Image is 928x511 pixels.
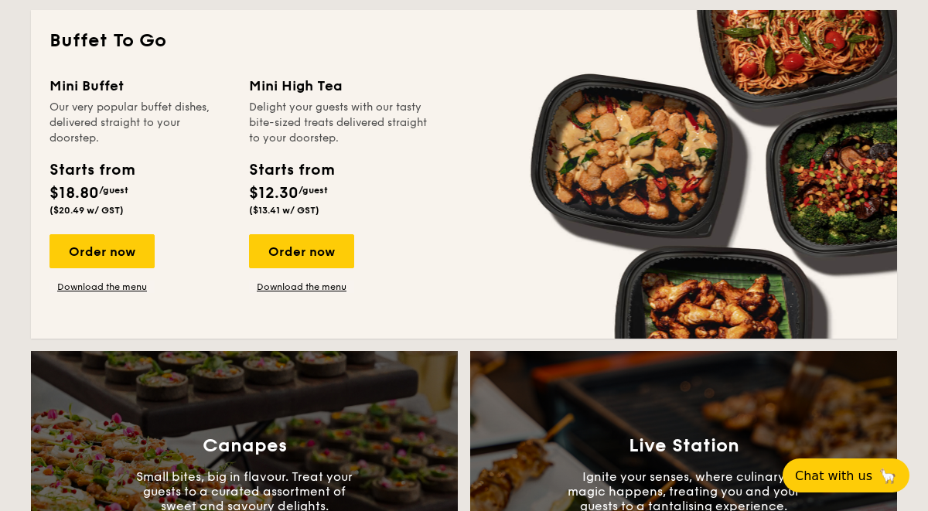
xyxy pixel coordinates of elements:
[49,205,124,216] span: ($20.49 w/ GST)
[49,158,134,182] div: Starts from
[249,234,354,268] div: Order now
[49,75,230,97] div: Mini Buffet
[49,281,155,293] a: Download the menu
[49,184,99,203] span: $18.80
[203,435,287,457] h3: Canapes
[629,435,739,457] h3: Live Station
[879,467,897,485] span: 🦙
[249,205,319,216] span: ($13.41 w/ GST)
[49,234,155,268] div: Order now
[249,184,299,203] span: $12.30
[795,468,872,483] span: Chat with us
[249,281,354,293] a: Download the menu
[49,100,230,146] div: Our very popular buffet dishes, delivered straight to your doorstep.
[99,185,128,196] span: /guest
[299,185,328,196] span: /guest
[783,458,909,492] button: Chat with us🦙
[249,100,430,146] div: Delight your guests with our tasty bite-sized treats delivered straight to your doorstep.
[249,158,333,182] div: Starts from
[49,29,879,53] h2: Buffet To Go
[249,75,430,97] div: Mini High Tea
